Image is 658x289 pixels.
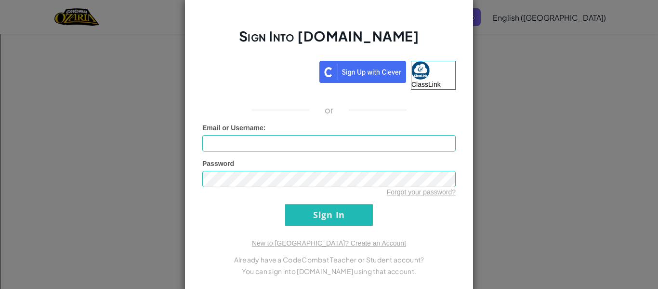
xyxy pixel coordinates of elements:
div: Options [4,39,654,47]
div: Rename [4,56,654,65]
input: Sign In [285,204,373,226]
iframe: Sign in with Google Button [197,60,319,81]
a: Forgot your password? [387,188,456,196]
div: Sort New > Old [4,13,654,21]
img: classlink-logo-small.png [411,61,430,80]
span: Password [202,160,234,167]
p: or [325,104,334,116]
div: Delete [4,30,654,39]
span: Email or Username [202,124,263,132]
div: Move To ... [4,65,654,73]
label: : [202,123,266,133]
div: Move To ... [4,21,654,30]
img: clever_sso_button@2x.png [319,61,406,83]
a: New to [GEOGRAPHIC_DATA]? Create an Account [252,239,406,247]
p: You can sign into [DOMAIN_NAME] using that account. [202,265,456,277]
h2: Sign Into [DOMAIN_NAME] [202,27,456,55]
p: Already have a CodeCombat Teacher or Student account? [202,254,456,265]
div: Sort A > Z [4,4,654,13]
span: ClassLink [411,81,441,88]
div: Sign out [4,47,654,56]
